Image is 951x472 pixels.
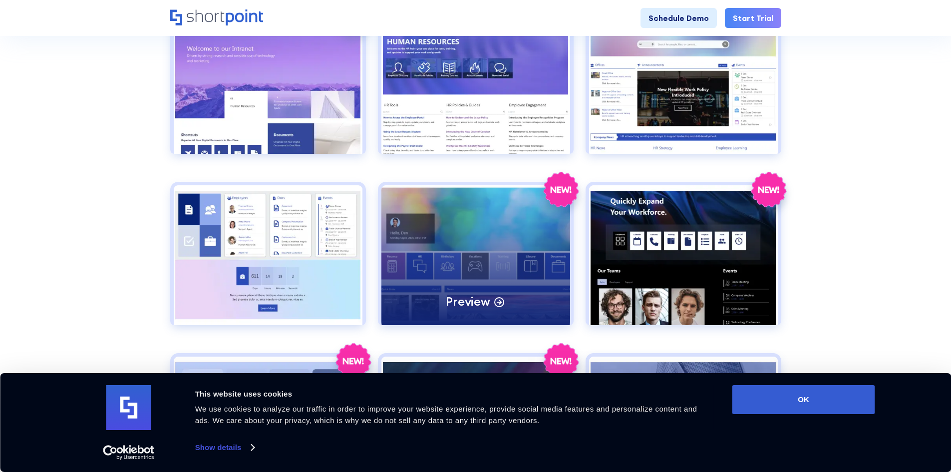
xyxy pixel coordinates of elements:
img: logo [106,385,151,430]
a: HR 5 [586,182,781,341]
p: Preview [446,294,490,309]
a: Schedule Demo [640,8,717,28]
div: This website uses cookies [195,388,710,400]
button: OK [732,385,875,414]
a: Enterprise 1 [170,10,366,170]
a: HR 3 [170,182,366,341]
a: HR 2 [586,10,781,170]
a: Usercentrics Cookiebot - opens in a new window [85,445,172,460]
a: Home [170,9,263,26]
a: HR 1 [378,10,574,170]
a: HR 4Preview [378,182,574,341]
a: Show details [195,440,254,455]
a: Start Trial [725,8,781,28]
span: We use cookies to analyze our traffic in order to improve your website experience, provide social... [195,405,697,425]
